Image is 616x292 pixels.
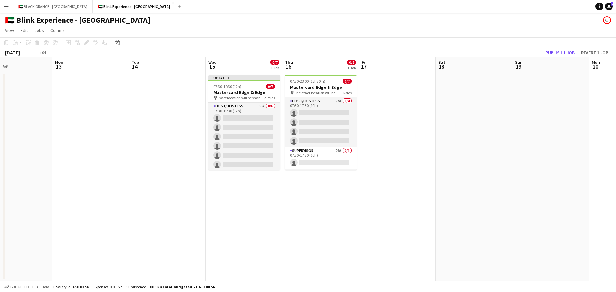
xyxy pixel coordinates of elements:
[611,2,613,6] span: 1
[35,284,51,289] span: All jobs
[162,284,215,289] span: Total Budgeted 21 650.00 SR
[5,49,20,56] div: [DATE]
[93,0,175,13] button: 🇦🇪 Blink Experience - [GEOGRAPHIC_DATA]
[10,285,29,289] span: Budgeted
[50,28,65,33] span: Comms
[3,26,17,35] a: View
[3,283,30,290] button: Budgeted
[32,26,47,35] a: Jobs
[578,48,611,57] button: Revert 1 job
[543,48,577,57] button: Publish 1 job
[18,26,30,35] a: Edit
[5,28,14,33] span: View
[13,0,93,13] button: 🇦🇪 BLACK ORANGE - [GEOGRAPHIC_DATA]
[34,28,44,33] span: Jobs
[603,16,611,24] app-user-avatar: Carlo Ghadieh
[48,26,67,35] a: Comms
[21,28,28,33] span: Edit
[605,3,613,10] a: 1
[56,284,215,289] div: Salary 21 650.00 SR + Expenses 0.00 SR + Subsistence 0.00 SR =
[40,50,46,55] div: +04
[5,15,150,25] h1: 🇦🇪 Blink Experience - [GEOGRAPHIC_DATA]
